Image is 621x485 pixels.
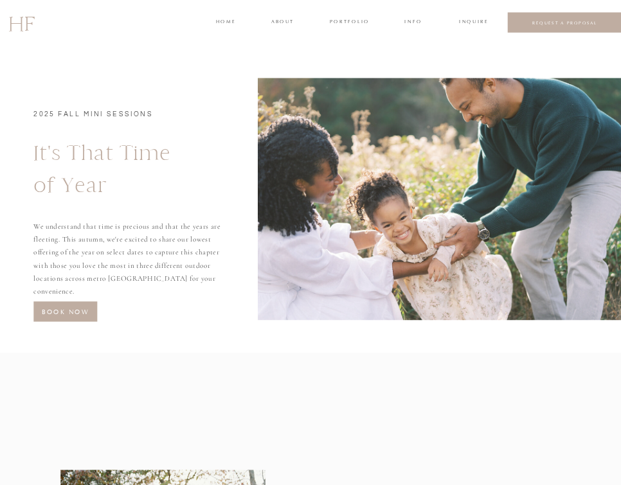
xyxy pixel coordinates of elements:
a: INQUIRE [459,18,487,27]
a: BOOK NOW [37,306,94,316]
a: about [271,18,293,27]
h2: 2025 FALL MINI SESSIONS [33,110,231,123]
a: INFO [404,18,423,27]
h1: It's That Time of Year [33,136,254,161]
h2: We understand that time is precious and that the years are fleeting. This autumn, we're excited t... [33,220,231,292]
a: home [216,18,235,27]
a: portfolio [330,18,368,27]
a: HF [8,8,34,38]
a: REQUEST A PROPOSAL [516,20,614,26]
